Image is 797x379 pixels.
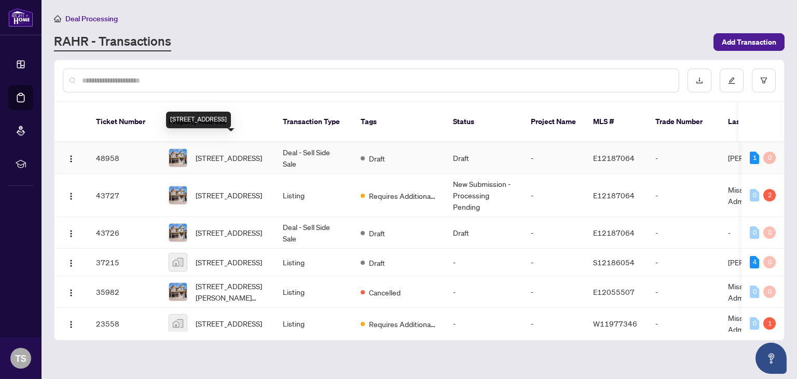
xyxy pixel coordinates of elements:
[523,102,585,142] th: Project Name
[274,276,352,308] td: Listing
[274,142,352,174] td: Deal - Sell Side Sale
[67,155,75,163] img: Logo
[750,189,759,201] div: 0
[593,258,635,267] span: S12186054
[369,287,401,298] span: Cancelled
[88,174,160,217] td: 43727
[763,256,776,268] div: 0
[523,142,585,174] td: -
[88,142,160,174] td: 48958
[647,276,720,308] td: -
[274,217,352,249] td: Deal - Sell Side Sale
[369,257,385,268] span: Draft
[750,152,759,164] div: 1
[445,249,523,276] td: -
[63,315,79,332] button: Logo
[88,308,160,340] td: 23558
[647,102,720,142] th: Trade Number
[445,102,523,142] th: Status
[647,142,720,174] td: -
[696,77,703,84] span: download
[54,15,61,22] span: home
[445,308,523,340] td: -
[523,308,585,340] td: -
[720,69,744,92] button: edit
[750,226,759,239] div: 0
[169,283,187,301] img: thumbnail-img
[593,287,635,296] span: E12055507
[166,112,231,128] div: [STREET_ADDRESS]
[88,102,160,142] th: Ticket Number
[523,174,585,217] td: -
[169,149,187,167] img: thumbnail-img
[523,276,585,308] td: -
[728,77,735,84] span: edit
[523,249,585,276] td: -
[585,102,647,142] th: MLS #
[523,217,585,249] td: -
[196,280,266,303] span: [STREET_ADDRESS][PERSON_NAME][PERSON_NAME]
[67,229,75,238] img: Logo
[160,102,274,142] th: Property Address
[67,320,75,329] img: Logo
[593,228,635,237] span: E12187064
[647,308,720,340] td: -
[63,224,79,241] button: Logo
[445,276,523,308] td: -
[647,174,720,217] td: -
[63,254,79,270] button: Logo
[63,150,79,166] button: Logo
[196,318,262,329] span: [STREET_ADDRESS]
[196,256,262,268] span: [STREET_ADDRESS]
[763,317,776,330] div: 1
[369,227,385,239] span: Draft
[713,33,785,51] button: Add Transaction
[196,227,262,238] span: [STREET_ADDRESS]
[369,190,436,201] span: Requires Additional Docs
[88,276,160,308] td: 35982
[593,191,635,200] span: E12187064
[169,253,187,271] img: thumbnail-img
[63,283,79,300] button: Logo
[750,286,759,298] div: 0
[369,153,385,164] span: Draft
[54,33,171,51] a: RAHR - Transactions
[67,259,75,267] img: Logo
[63,187,79,204] button: Logo
[752,69,776,92] button: filter
[65,14,118,23] span: Deal Processing
[15,351,26,366] span: TS
[274,102,352,142] th: Transaction Type
[352,102,445,142] th: Tags
[750,317,759,330] div: 0
[369,318,436,330] span: Requires Additional Docs
[688,69,711,92] button: download
[196,189,262,201] span: [STREET_ADDRESS]
[763,226,776,239] div: 0
[760,77,767,84] span: filter
[8,8,33,27] img: logo
[445,174,523,217] td: New Submission - Processing Pending
[88,249,160,276] td: 37215
[722,34,776,50] span: Add Transaction
[88,217,160,249] td: 43726
[445,142,523,174] td: Draft
[274,308,352,340] td: Listing
[593,153,635,163] span: E12187064
[647,217,720,249] td: -
[763,152,776,164] div: 0
[750,256,759,268] div: 4
[763,189,776,201] div: 2
[169,315,187,332] img: thumbnail-img
[274,174,352,217] td: Listing
[169,224,187,241] img: thumbnail-img
[755,343,787,374] button: Open asap
[196,152,262,164] span: [STREET_ADDRESS]
[647,249,720,276] td: -
[169,186,187,204] img: thumbnail-img
[274,249,352,276] td: Listing
[67,192,75,200] img: Logo
[445,217,523,249] td: Draft
[593,319,637,328] span: W11977346
[763,286,776,298] div: 0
